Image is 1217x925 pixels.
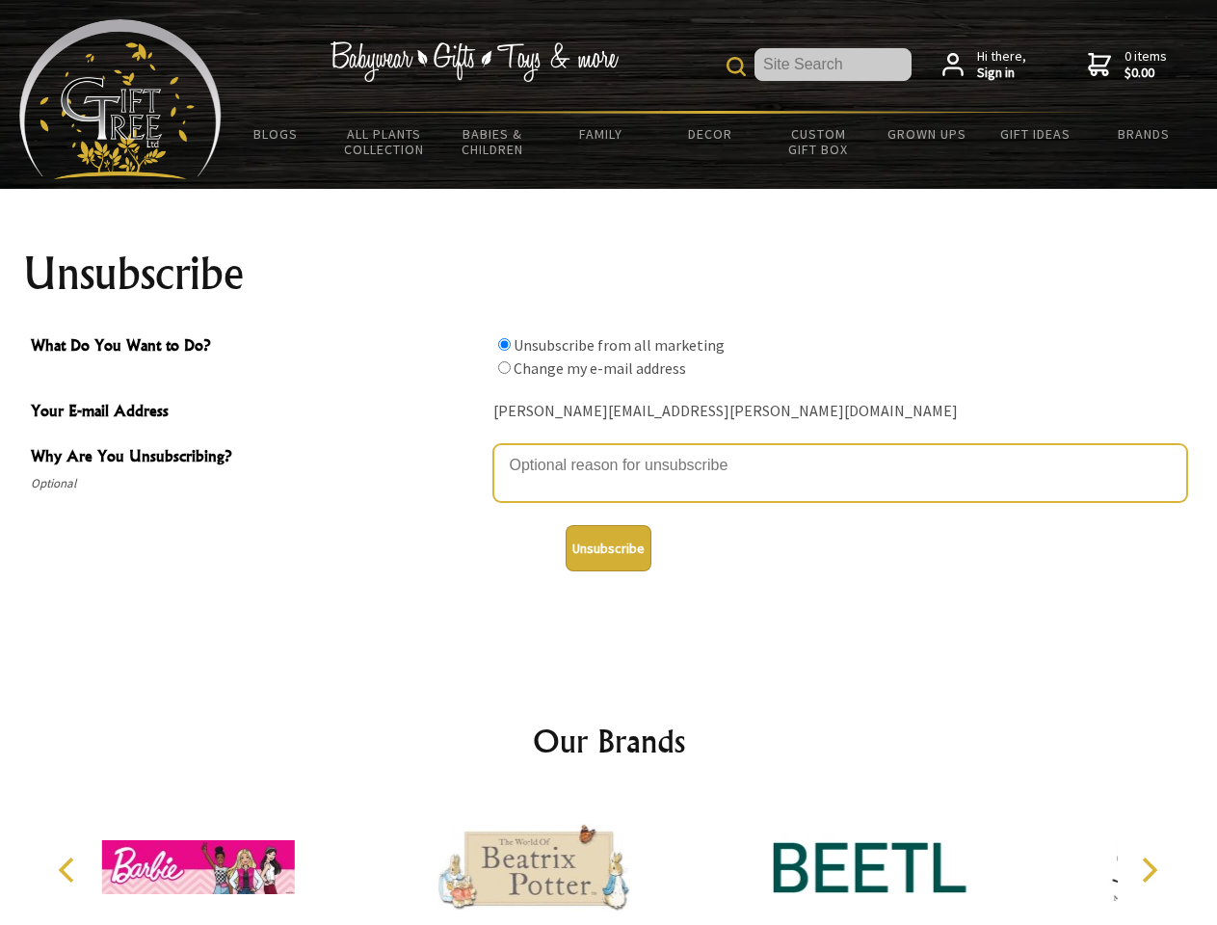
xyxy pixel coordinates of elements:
[514,335,725,355] label: Unsubscribe from all marketing
[331,114,439,170] a: All Plants Collection
[1124,47,1167,82] span: 0 items
[1124,65,1167,82] strong: $0.00
[330,41,619,82] img: Babywear - Gifts - Toys & more
[31,472,484,495] span: Optional
[222,114,331,154] a: BLOGS
[48,849,91,891] button: Previous
[493,444,1187,502] textarea: Why Are You Unsubscribing?
[977,48,1026,82] span: Hi there,
[498,361,511,374] input: What Do You Want to Do?
[19,19,222,179] img: Babyware - Gifts - Toys and more...
[514,358,686,378] label: Change my e-mail address
[566,525,651,571] button: Unsubscribe
[31,444,484,472] span: Why Are You Unsubscribing?
[872,114,981,154] a: Grown Ups
[727,57,746,76] img: product search
[655,114,764,154] a: Decor
[547,114,656,154] a: Family
[31,333,484,361] span: What Do You Want to Do?
[39,718,1179,764] h2: Our Brands
[1088,48,1167,82] a: 0 items$0.00
[493,397,1187,427] div: [PERSON_NAME][EMAIL_ADDRESS][PERSON_NAME][DOMAIN_NAME]
[942,48,1026,82] a: Hi there,Sign in
[764,114,873,170] a: Custom Gift Box
[754,48,912,81] input: Site Search
[23,251,1195,297] h1: Unsubscribe
[498,338,511,351] input: What Do You Want to Do?
[438,114,547,170] a: Babies & Children
[1127,849,1170,891] button: Next
[977,65,1026,82] strong: Sign in
[981,114,1090,154] a: Gift Ideas
[1090,114,1199,154] a: Brands
[31,399,484,427] span: Your E-mail Address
